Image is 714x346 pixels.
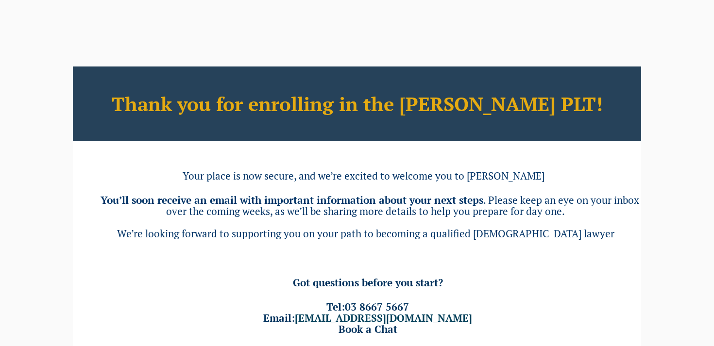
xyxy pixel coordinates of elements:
span: Your place is now secure, and we’re excited to welcome you to [PERSON_NAME] [183,169,544,182]
b: Thank you for enrolling in the [PERSON_NAME] PLT! [112,91,603,116]
a: Book a Chat [339,322,397,336]
span: Email: [263,311,472,325]
span: Got questions before you start? [293,276,443,289]
span: . Please keep an eye on your inbox over the coming weeks, as we’ll be sharing more details to hel... [166,193,639,218]
span: We’re looking forward to supporting you on your path to becoming a qualified [DEMOGRAPHIC_DATA] l... [117,227,614,240]
span: Tel: [326,300,409,313]
a: [EMAIL_ADDRESS][DOMAIN_NAME] [295,311,472,325]
a: 03 8667 5667 [345,300,409,313]
b: You’ll soon receive an email with important information about your next steps [101,193,483,207]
